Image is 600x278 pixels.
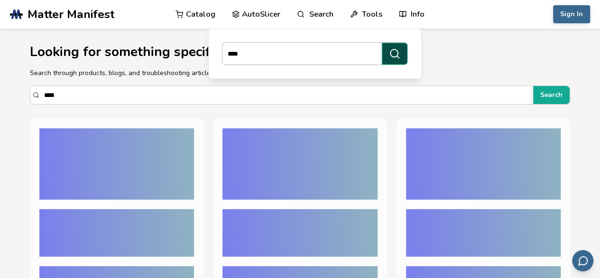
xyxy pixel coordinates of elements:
[44,86,528,104] input: Search
[30,68,570,78] p: Search through products, blogs, and troubleshooting articles
[533,86,570,104] button: Search
[572,250,593,271] button: Send feedback via email
[28,8,114,21] span: Matter Manifest
[30,45,570,59] h1: Looking for something specific?
[553,5,590,23] button: Sign In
